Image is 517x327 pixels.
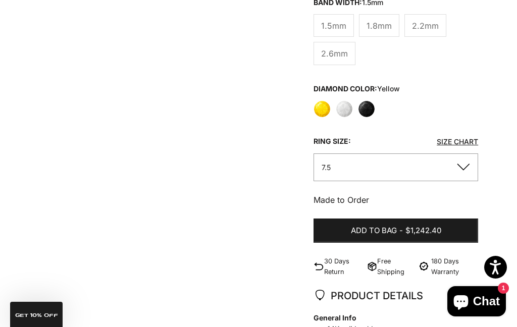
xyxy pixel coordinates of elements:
button: Add to bag-$1,242.40 [314,219,478,243]
strong: General Info [314,312,468,323]
p: 180 Days Warranty [431,256,478,277]
span: PRODUCT DETAILS [314,287,423,304]
variant-option-value: yellow [377,84,400,93]
span: 2.6mm [321,47,348,60]
a: Size Chart [437,137,478,146]
inbox-online-store-chat: Shopify online store chat [444,286,509,319]
p: Made to Order [314,193,478,206]
p: Free Shipping [377,256,412,277]
p: 30 Days Return [324,256,363,277]
span: 2.2mm [412,19,439,32]
span: 1.5mm [321,19,346,32]
legend: Diamond Color: [314,81,400,96]
span: 7.5 [322,163,331,172]
button: 7.5 [314,153,478,181]
span: GET 10% Off [15,313,58,318]
legend: Ring Size: [314,134,351,149]
span: 1.8mm [367,19,392,32]
div: GET 10% Off [10,302,63,327]
summary: PRODUCT DETAILS [314,277,478,314]
span: $1,242.40 [405,225,441,237]
span: Add to bag [351,225,397,237]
